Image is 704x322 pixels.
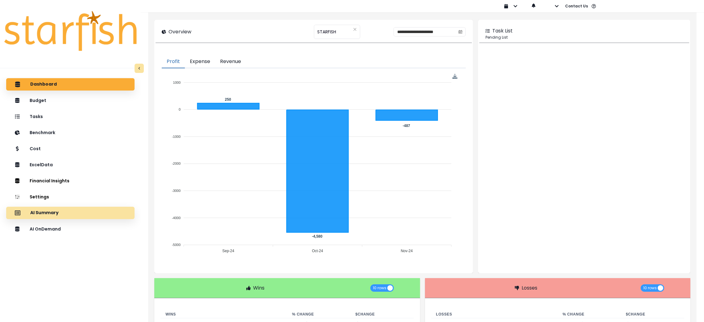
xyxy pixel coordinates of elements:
[173,81,181,84] tspan: 1000
[30,82,57,87] p: Dashboard
[6,223,135,235] button: AI OnDemand
[401,249,413,253] tspan: Nov-24
[351,311,414,318] th: $ Change
[30,98,46,103] p: Budget
[160,311,287,318] th: Wins
[373,284,386,292] span: 10 rows
[431,311,558,318] th: Losses
[643,284,657,292] span: 10 rows
[162,55,185,68] button: Profit
[452,74,458,79] img: Download Profit
[6,110,135,123] button: Tasks
[287,311,350,318] th: % Change
[6,159,135,171] button: ExcelData
[492,27,513,35] p: Task List
[353,28,357,31] svg: close
[6,191,135,203] button: Settings
[172,243,181,247] tspan: -5000
[172,162,181,165] tspan: -2000
[6,78,135,91] button: Dashboard
[558,311,621,318] th: % Change
[485,35,683,40] p: Pending List
[6,94,135,107] button: Budget
[172,216,181,220] tspan: -4000
[185,55,215,68] button: Expense
[30,210,59,216] p: AI Summary
[30,146,41,151] p: Cost
[6,207,135,219] button: AI Summary
[6,126,135,139] button: Benchmark
[172,135,181,138] tspan: -1000
[169,28,191,36] p: Overview
[6,142,135,155] button: Cost
[30,162,53,167] p: ExcelData
[223,249,235,253] tspan: Sep-24
[215,55,246,68] button: Revenue
[30,114,43,119] p: Tasks
[452,74,458,79] div: Menu
[317,25,336,38] span: STARFISH
[179,108,181,111] tspan: 0
[6,175,135,187] button: Financial Insights
[172,189,181,193] tspan: -3000
[312,249,323,253] tspan: Oct-24
[353,26,357,32] button: Clear
[458,30,463,34] svg: calendar
[30,227,61,232] p: AI OnDemand
[253,284,265,292] p: Wins
[522,284,537,292] p: Losses
[621,311,684,318] th: $ Change
[30,130,55,135] p: Benchmark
